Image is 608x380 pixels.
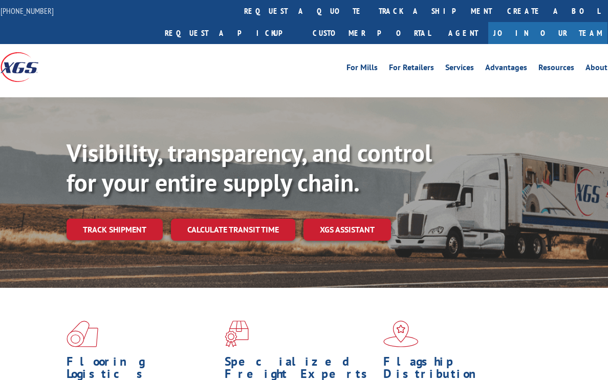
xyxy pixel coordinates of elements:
[1,6,54,16] a: [PHONE_NUMBER]
[67,137,432,198] b: Visibility, transparency, and control for your entire supply chain.
[67,219,163,240] a: Track shipment
[438,22,488,44] a: Agent
[488,22,607,44] a: Join Our Team
[305,22,438,44] a: Customer Portal
[225,321,249,347] img: xgs-icon-focused-on-flooring-red
[585,64,607,75] a: About
[485,64,527,75] a: Advantages
[157,22,305,44] a: Request a pickup
[383,321,419,347] img: xgs-icon-flagship-distribution-model-red
[303,219,391,241] a: XGS ASSISTANT
[538,64,574,75] a: Resources
[67,321,98,347] img: xgs-icon-total-supply-chain-intelligence-red
[346,64,378,75] a: For Mills
[445,64,474,75] a: Services
[171,219,295,241] a: Calculate transit time
[389,64,434,75] a: For Retailers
